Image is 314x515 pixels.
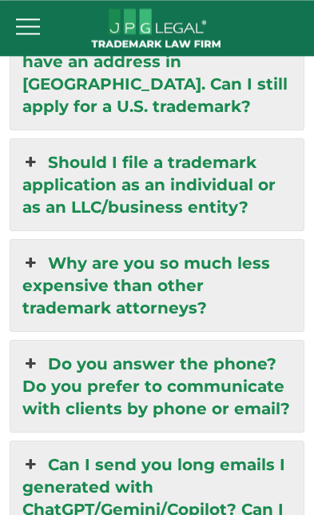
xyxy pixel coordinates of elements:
[78,4,236,56] a: JPG Legal
[10,240,304,331] a: Why are you so much less expensive than other trademark attorneys?
[10,139,304,230] a: Should I file a trademark application as an individual or as an LLC/business entity?
[78,4,236,50] img: JPG Legal
[10,341,304,432] a: Do you answer the phone? Do you prefer to communicate with clients by phone or email?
